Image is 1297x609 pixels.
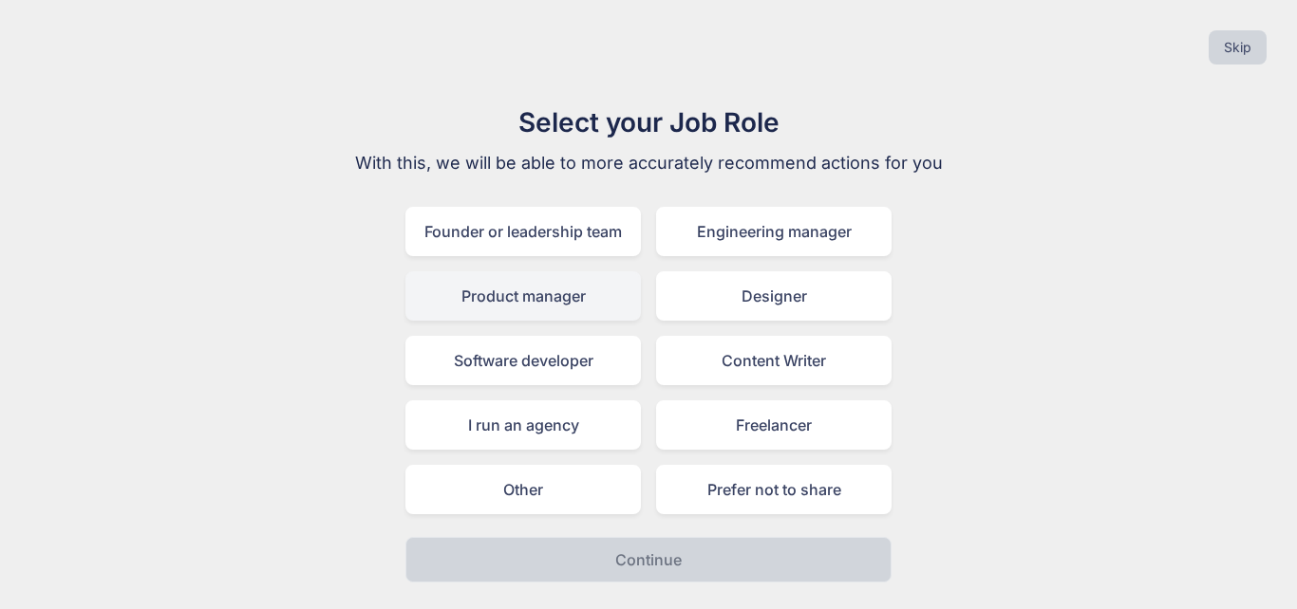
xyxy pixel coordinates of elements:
[405,207,641,256] div: Founder or leadership team
[405,465,641,514] div: Other
[656,400,892,450] div: Freelancer
[405,336,641,385] div: Software developer
[615,548,682,571] p: Continue
[405,537,892,582] button: Continue
[405,400,641,450] div: I run an agency
[656,465,892,514] div: Prefer not to share
[329,150,968,176] p: With this, we will be able to more accurately recommend actions for you
[329,102,968,142] h1: Select your Job Role
[656,271,892,321] div: Designer
[405,271,641,321] div: Product manager
[1209,30,1267,65] button: Skip
[656,207,892,256] div: Engineering manager
[656,336,892,385] div: Content Writer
